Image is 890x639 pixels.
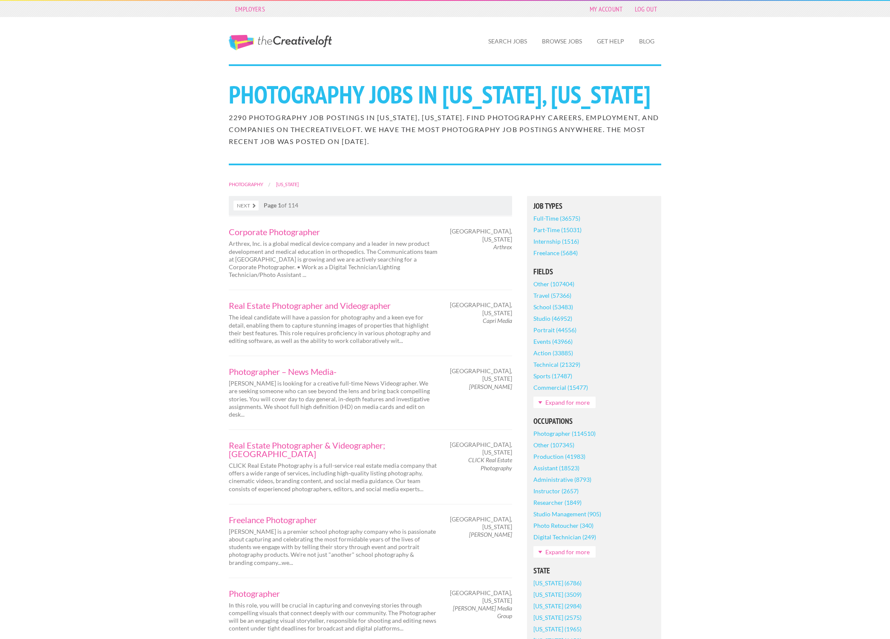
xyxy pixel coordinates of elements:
[450,589,512,604] span: [GEOGRAPHIC_DATA], [US_STATE]
[590,32,631,51] a: Get Help
[276,181,299,187] a: [US_STATE]
[229,441,438,458] a: Real Estate Photographer & Videographer; [GEOGRAPHIC_DATA]
[229,196,512,216] nav: of 114
[229,528,438,567] p: [PERSON_NAME] is a premier school photography company who is passionate about capturing and celeb...
[533,301,573,313] a: School (53483)
[229,602,438,633] p: In this role, you will be crucial in capturing and conveying stories through compelling visuals t...
[453,604,512,619] em: [PERSON_NAME] Media Group
[533,278,574,290] a: Other (107404)
[469,531,512,538] em: [PERSON_NAME]
[533,247,578,259] a: Freelance (5684)
[533,347,573,359] a: Action (33885)
[533,290,571,301] a: Travel (57366)
[533,213,580,224] a: Full-Time (36575)
[632,32,661,51] a: Blog
[533,531,596,543] a: Digital Technician (249)
[533,451,585,462] a: Production (41983)
[229,380,438,418] p: [PERSON_NAME] is looking for a creative full-time News Videographer. We are seeking someone who c...
[229,515,438,524] a: Freelance Photographer
[233,201,259,210] a: Next
[229,181,263,187] a: Photography
[229,240,438,279] p: Arthrex, Inc. is a global medical device company and a leader in new product development and medi...
[533,439,574,451] a: Other (107345)
[533,224,582,236] a: Part-Time (15031)
[533,397,596,408] a: Expand for more
[533,382,588,393] a: Commercial (15477)
[533,313,572,324] a: Studio (46952)
[533,508,601,520] a: Studio Management (905)
[533,546,596,558] a: Expand for more
[533,474,591,485] a: Administrative (8793)
[533,324,576,336] a: Portrait (44556)
[229,112,661,147] h2: 2290 Photography job postings in [US_STATE], [US_STATE]. Find Photography careers, employment, an...
[533,202,655,210] h5: Job Types
[483,317,512,324] em: Capri Media
[229,367,438,376] a: Photographer – News Media-
[229,82,661,107] h1: Photography Jobs in [US_STATE], [US_STATE]
[229,314,438,345] p: The ideal candidate will have a passion for photography and a keen eye for detail, enabling them ...
[533,623,582,635] a: [US_STATE] (1965)
[533,359,580,370] a: Technical (21329)
[533,577,582,589] a: [US_STATE] (6786)
[493,243,512,250] em: Arthrex
[631,3,661,15] a: Log Out
[264,201,281,209] strong: Page 1
[533,600,582,612] a: [US_STATE] (2984)
[533,462,579,474] a: Assistant (18523)
[533,567,655,575] h5: State
[533,236,579,247] a: Internship (1516)
[533,417,655,425] h5: Occupations
[450,515,512,531] span: [GEOGRAPHIC_DATA], [US_STATE]
[450,227,512,243] span: [GEOGRAPHIC_DATA], [US_STATE]
[533,428,596,439] a: Photographer (114510)
[469,383,512,390] em: [PERSON_NAME]
[450,367,512,383] span: [GEOGRAPHIC_DATA], [US_STATE]
[231,3,269,15] a: Employers
[533,520,593,531] a: Photo Retoucher (340)
[533,589,582,600] a: [US_STATE] (3509)
[450,301,512,317] span: [GEOGRAPHIC_DATA], [US_STATE]
[229,227,438,236] a: Corporate Photographer
[535,32,589,51] a: Browse Jobs
[229,462,438,493] p: CLICK Real Estate Photography is a full-service real estate media company that offers a wide rang...
[585,3,627,15] a: My Account
[229,301,438,310] a: Real Estate Photographer and Videographer
[533,268,655,276] h5: Fields
[229,35,332,50] a: The Creative Loft
[481,32,534,51] a: Search Jobs
[229,589,438,598] a: Photographer
[533,370,572,382] a: Sports (17487)
[450,441,512,456] span: [GEOGRAPHIC_DATA], [US_STATE]
[533,612,582,623] a: [US_STATE] (2575)
[533,336,573,347] a: Events (43966)
[533,497,582,508] a: Researcher (1849)
[468,456,512,471] em: CLICK Real Estate Photography
[533,485,579,497] a: Instructor (2657)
